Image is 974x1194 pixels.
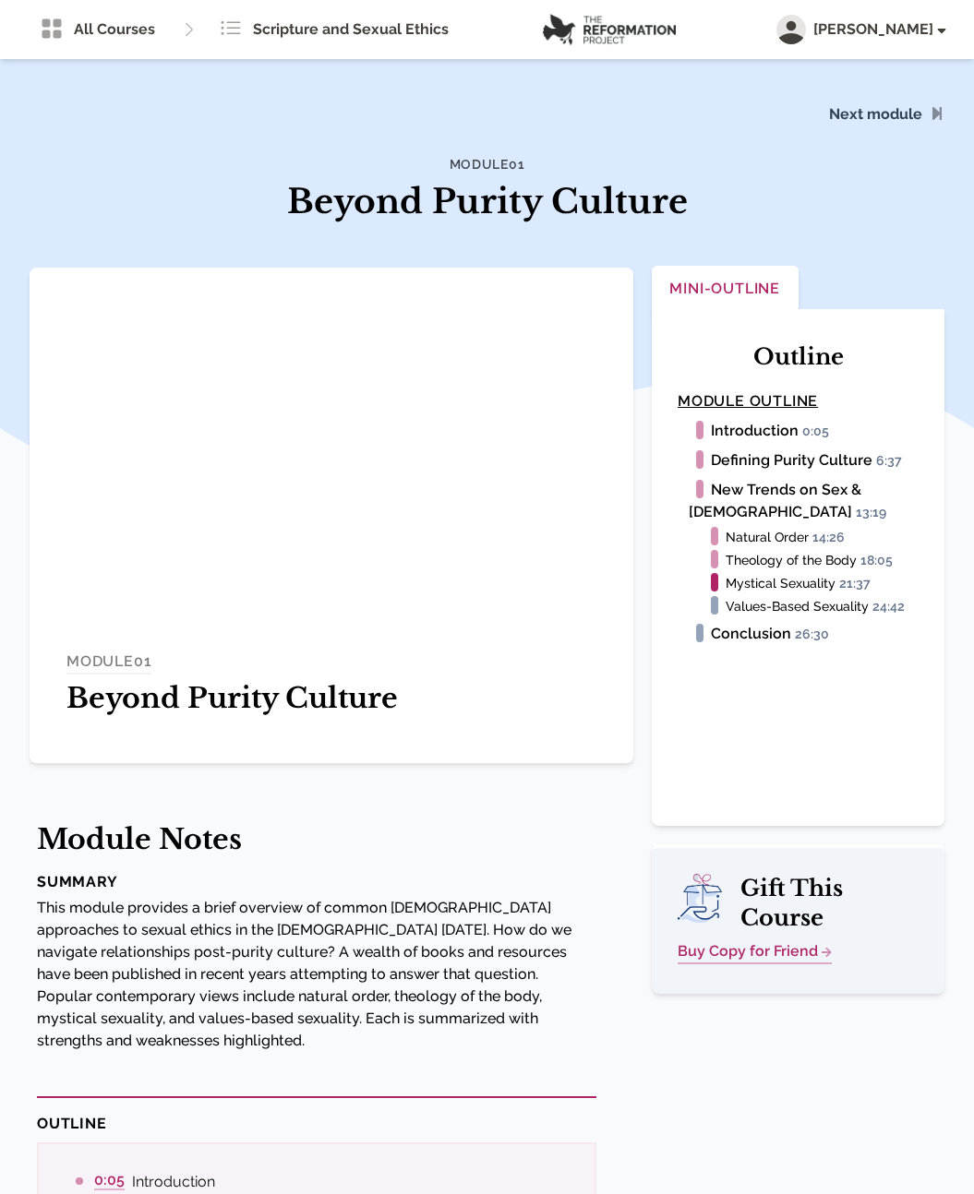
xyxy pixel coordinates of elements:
[652,266,799,315] button: Mini-Outline
[689,449,919,472] li: Defining Purity Culture
[795,627,837,643] span: 26:30
[813,18,944,41] span: [PERSON_NAME]
[94,1171,125,1190] span: 0:05
[802,424,837,440] span: 0:05
[253,18,449,41] span: Scripture and Sexual Ethics
[839,576,879,592] span: 21:37
[829,105,922,123] a: Next module
[209,11,460,48] a: Scripture and Sexual Ethics
[856,505,895,521] span: 13:19
[37,873,118,890] strong: SUMMARY
[689,623,919,645] li: Conclusion
[251,155,724,173] h4: Module 01
[872,599,913,615] span: 24:42
[876,453,910,470] span: 6:37
[726,550,919,569] li: Theology of the Body
[678,874,919,933] h2: Gift This Course
[726,573,919,592] li: Mystical Sexuality
[37,897,596,1052] p: This module provides a brief overview of common [DEMOGRAPHIC_DATA] approaches to sexual ethics in...
[860,553,901,569] span: 18:05
[66,651,151,675] h4: MODULE 01
[37,1115,107,1132] strong: OUTLINE
[74,18,155,41] span: All Courses
[726,527,919,546] li: Natural Order
[678,390,919,412] h4: Module Outline
[689,479,919,523] li: New Trends on Sex & [DEMOGRAPHIC_DATA]
[132,1171,519,1193] div: Introduction
[37,823,596,856] h1: Module Notes
[812,530,853,546] span: 14:26
[30,11,166,48] a: All Courses
[726,596,919,615] li: Values-Based Sexuality
[30,268,633,607] iframe: Module 1 - Beyond Purity Culture
[251,177,724,227] h1: Beyond Purity Culture
[543,14,676,45] img: logo.png
[678,342,919,372] h2: Outline
[66,682,596,715] h1: Beyond Purity Culture
[776,15,944,44] button: [PERSON_NAME]
[689,420,919,442] li: Introduction
[678,940,832,964] a: Buy Copy for Friend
